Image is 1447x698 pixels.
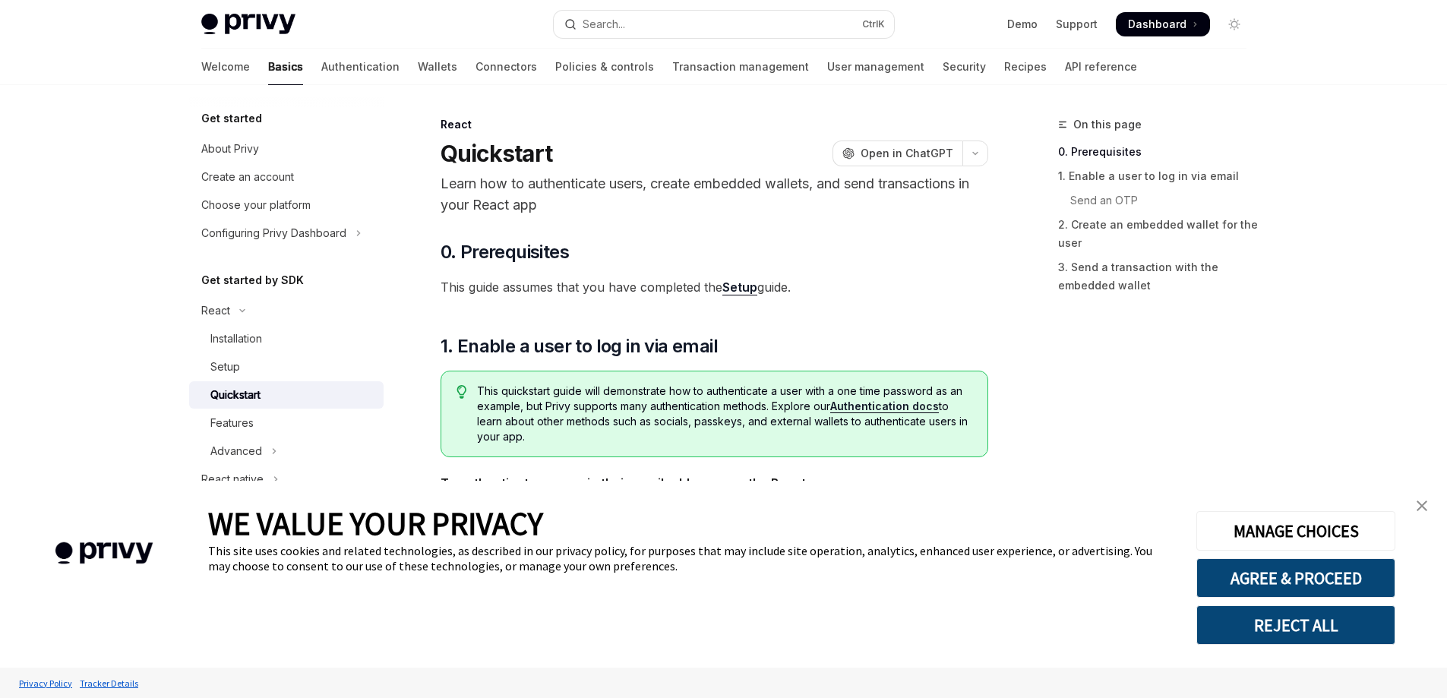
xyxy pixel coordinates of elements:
[76,670,142,696] a: Tracker Details
[208,543,1174,573] div: This site uses cookies and related technologies, as described in our privacy policy, for purposes...
[201,196,311,214] div: Choose your platform
[189,325,384,352] a: Installation
[457,385,467,399] svg: Tip
[1417,501,1427,511] img: close banner
[943,49,986,85] a: Security
[189,163,384,191] a: Create an account
[441,240,569,264] span: 0. Prerequisites
[441,276,988,298] span: This guide assumes that you have completed the guide.
[1004,49,1047,85] a: Recipes
[861,146,953,161] span: Open in ChatGPT
[1128,17,1186,32] span: Dashboard
[201,14,295,35] img: light logo
[201,302,230,320] div: React
[201,470,264,488] div: React native
[1196,558,1395,598] button: AGREE & PROCEED
[201,271,304,289] h5: Get started by SDK
[201,224,346,242] div: Configuring Privy Dashboard
[201,109,262,128] h5: Get started
[208,504,543,543] span: WE VALUE YOUR PRIVACY
[477,384,972,444] span: This quickstart guide will demonstrate how to authenticate a user with a one time password as an ...
[1065,49,1137,85] a: API reference
[189,220,384,247] button: Toggle Configuring Privy Dashboard section
[189,297,384,324] button: Toggle React section
[862,18,885,30] span: Ctrl K
[189,135,384,163] a: About Privy
[1222,12,1246,36] button: Toggle dark mode
[722,280,757,295] a: Setup
[554,11,894,38] button: Open search
[441,475,806,512] strong: To authenticate a user via their email address, use the React SDK’s hook.
[1196,511,1395,551] button: MANAGE CHOICES
[15,670,76,696] a: Privacy Policy
[1007,17,1038,32] a: Demo
[827,49,924,85] a: User management
[210,358,240,376] div: Setup
[832,141,962,166] button: Open in ChatGPT
[201,168,294,186] div: Create an account
[189,381,384,409] a: Quickstart
[441,334,718,358] span: 1. Enable a user to log in via email
[189,191,384,219] a: Choose your platform
[441,117,988,132] div: React
[1196,605,1395,645] button: REJECT ALL
[201,49,250,85] a: Welcome
[210,330,262,348] div: Installation
[830,400,939,413] a: Authentication docs
[1056,17,1098,32] a: Support
[189,353,384,381] a: Setup
[268,49,303,85] a: Basics
[321,49,400,85] a: Authentication
[441,173,988,216] p: Learn how to authenticate users, create embedded wallets, and send transactions in your React app
[555,49,654,85] a: Policies & controls
[23,520,185,586] img: company logo
[189,437,384,465] button: Toggle Advanced section
[201,140,259,158] div: About Privy
[1058,255,1259,298] a: 3. Send a transaction with the embedded wallet
[475,49,537,85] a: Connectors
[418,49,457,85] a: Wallets
[1058,188,1259,213] a: Send an OTP
[583,15,625,33] div: Search...
[189,409,384,437] a: Features
[1058,164,1259,188] a: 1. Enable a user to log in via email
[210,414,254,432] div: Features
[1073,115,1142,134] span: On this page
[1116,12,1210,36] a: Dashboard
[1058,140,1259,164] a: 0. Prerequisites
[441,140,553,167] h1: Quickstart
[672,49,809,85] a: Transaction management
[1058,213,1259,255] a: 2. Create an embedded wallet for the user
[210,442,262,460] div: Advanced
[210,386,261,404] div: Quickstart
[1407,491,1437,521] a: close banner
[189,466,384,493] button: Toggle React native section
